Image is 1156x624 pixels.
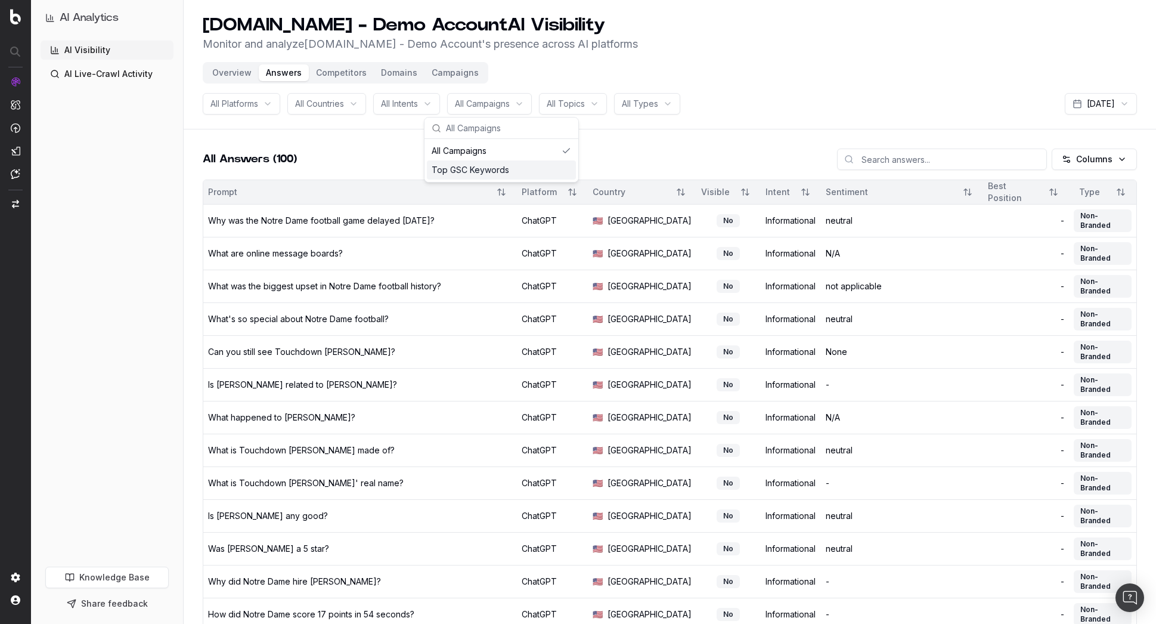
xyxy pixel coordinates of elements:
a: AI Live-Crawl Activity [41,64,173,84]
div: No [717,378,740,391]
span: 🇺🇸 [593,346,603,358]
img: My account [11,595,20,605]
div: No [717,477,740,490]
div: Informational [765,280,816,292]
div: What's so special about Notre Dame football? [208,313,389,325]
div: Informational [765,215,816,227]
span: 🇺🇸 [593,215,603,227]
span: 🇺🇸 [593,379,603,391]
button: Domains [374,64,424,81]
div: No [717,247,740,260]
div: How did Notre Dame score 17 points in 54 seconds? [208,608,414,620]
div: Informational [765,379,816,391]
span: 🇺🇸 [593,313,603,325]
span: [GEOGRAPHIC_DATA] [608,248,692,260]
img: Activation [11,123,20,133]
div: Is [PERSON_NAME] related to [PERSON_NAME]? [208,379,397,391]
div: N/A [826,248,978,260]
div: - [988,313,1064,325]
div: Non-Branded [1074,439,1132,462]
div: Non-Branded [1074,505,1132,527]
span: 🇺🇸 [593,280,603,292]
span: [GEOGRAPHIC_DATA] [608,543,692,555]
div: - [988,346,1064,358]
div: - [988,510,1064,522]
button: Sort [957,181,978,203]
div: Informational [765,608,816,620]
div: Non-Branded [1074,373,1132,396]
div: - [988,280,1064,292]
div: Sentiment [826,186,952,198]
span: [GEOGRAPHIC_DATA] [608,346,692,358]
div: Top GSC Keywords [427,160,576,180]
div: All Campaigns [427,141,576,160]
div: ChatGPT [522,313,583,325]
span: 🇺🇸 [593,576,603,588]
div: Platform [522,186,557,198]
div: No [717,444,740,457]
div: not applicable [826,280,978,292]
div: What is Touchdown [PERSON_NAME]' real name? [208,477,404,489]
span: [GEOGRAPHIC_DATA] [608,412,692,424]
button: Sort [562,181,583,203]
div: Non-Branded [1074,570,1132,593]
div: Was [PERSON_NAME] a 5 star? [208,543,329,555]
div: No [717,214,740,227]
div: No [717,575,740,588]
div: Non-Branded [1074,209,1132,232]
div: Non-Branded [1074,275,1132,298]
div: ChatGPT [522,477,583,489]
div: Informational [765,444,816,456]
div: ChatGPT [522,412,583,424]
div: Informational [765,576,816,588]
div: Is [PERSON_NAME] any good? [208,510,328,522]
span: All Countries [295,98,344,110]
div: Informational [765,248,816,260]
span: [GEOGRAPHIC_DATA] [608,444,692,456]
span: [GEOGRAPHIC_DATA] [608,477,692,489]
button: Sort [491,181,512,203]
div: What was the biggest upset in Notre Dame football history? [208,280,441,292]
button: Sort [734,181,756,203]
div: Non-Branded [1074,308,1132,330]
div: No [717,608,740,621]
div: ChatGPT [522,576,583,588]
img: Analytics [11,77,20,87]
div: Intent [765,186,790,198]
img: Switch project [12,200,19,208]
div: Informational [765,543,816,555]
div: ChatGPT [522,248,583,260]
div: neutral [826,444,978,456]
div: Non-Branded [1074,341,1132,363]
span: [GEOGRAPHIC_DATA] [608,608,692,620]
div: ChatGPT [522,215,583,227]
img: Assist [11,169,20,179]
div: ChatGPT [522,379,583,391]
div: - [988,576,1064,588]
button: Competitors [309,64,374,81]
span: 🇺🇸 [593,608,603,620]
div: neutral [826,215,978,227]
button: Sort [1110,181,1132,203]
img: Setting [11,573,20,582]
span: [GEOGRAPHIC_DATA] [608,215,692,227]
div: Prompt [208,186,486,198]
button: Overview [205,64,259,81]
div: - [988,608,1064,620]
div: - [826,608,978,620]
div: - [988,215,1064,227]
div: ChatGPT [522,346,583,358]
div: Why was the Notre Dame football game delayed [DATE]? [208,215,435,227]
button: Answers [259,64,309,81]
div: None [826,346,978,358]
span: 🇺🇸 [593,510,603,522]
button: AI Analytics [45,10,169,26]
div: ChatGPT [522,543,583,555]
div: What is Touchdown [PERSON_NAME] made of? [208,444,395,456]
span: 🇺🇸 [593,412,603,424]
div: ChatGPT [522,444,583,456]
div: - [988,412,1064,424]
div: Non-Branded [1074,472,1132,495]
span: All Topics [547,98,585,110]
div: neutral [826,313,978,325]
